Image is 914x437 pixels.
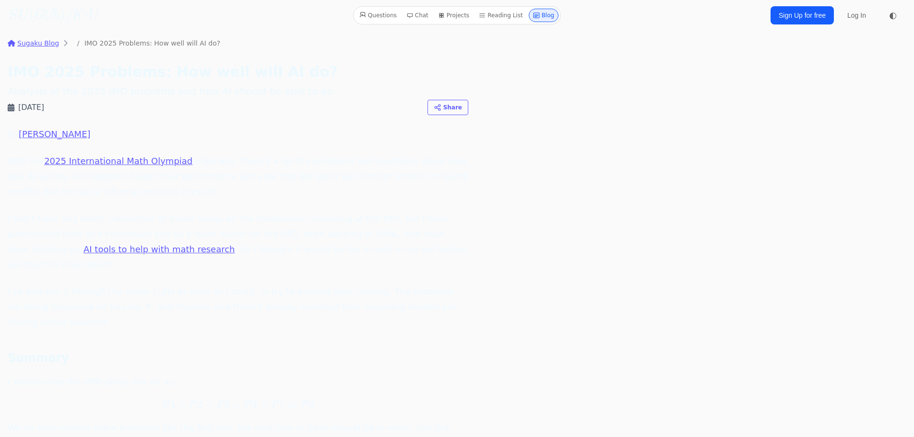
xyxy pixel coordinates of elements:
a: Questions [356,9,401,22]
a: SU\G(𝔸)/K·U [8,7,97,24]
span: < [178,398,186,411]
a: Reading List [475,9,527,22]
a: Chat [403,9,432,22]
span: 3 [252,398,257,411]
h1: IMO 2025 Problems: How well will AI do? [8,63,468,81]
time: [DATE] [18,102,44,113]
li: IMO 2025 Problems: How well will AI do? [72,38,220,48]
p: By . [8,127,468,142]
p: I don't have any direct connection or inside scoop on the companies competing at the IMO, but I h... [8,211,468,272]
a: AI tools to help with math research [83,244,235,254]
span: P [216,400,223,410]
button: ◐ [883,6,902,25]
span: P [244,400,250,410]
span: 6 [309,398,314,411]
a: Sugaku Blog [8,38,59,48]
i: SU\G [8,8,44,23]
span: P [189,400,196,410]
span: Share [443,103,462,112]
h3: Summary [8,349,468,366]
p: I've also run it through the major LLMs as soon as I could, to try to prevent data tainting. The ... [8,284,468,330]
a: 2025 International Math Olympiad [44,156,192,166]
span: < [260,398,268,411]
span: 1 [279,398,285,411]
nav: breadcrumbs [8,38,468,48]
a: Sign Up for free [771,6,834,24]
span: ≪ [287,398,298,411]
a: Log In [842,7,872,24]
span: ◐ [889,11,897,20]
a: Blog [529,9,559,22]
a: [PERSON_NAME] [19,129,91,139]
span: 2 [197,398,202,411]
h2: Analysis of the 2025 IMO problems and how AI should be able to do [8,84,468,98]
a: Projects [434,9,473,22]
span: P [301,400,308,410]
span: 4 [170,398,175,411]
i: /K·U [65,8,97,23]
span: P [271,400,278,410]
span: P [162,400,168,410]
p: With the underway, there's a lot of excitement and questions about how well AI will do. Will Deep... [8,154,468,200]
span: 5 [225,398,230,411]
span: < [233,398,241,411]
span: < [205,398,214,411]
